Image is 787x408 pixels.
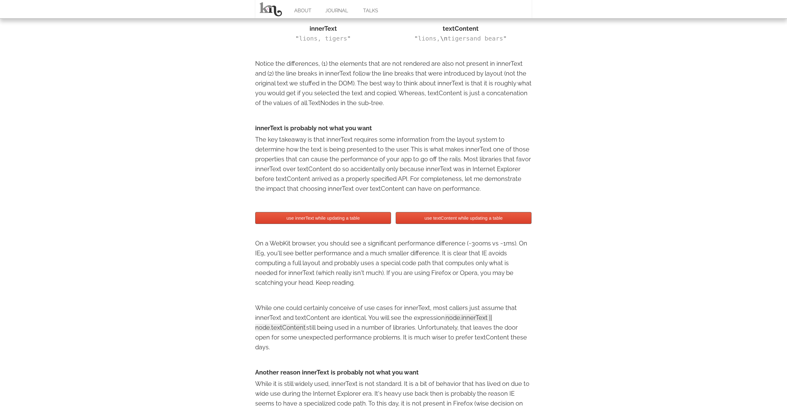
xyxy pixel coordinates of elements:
div: innerText [255,24,391,33]
span: node.innerText || node.textContent [255,314,492,331]
span: " [503,35,507,42]
h4: innerText is probably not what you want [255,123,532,133]
h4: Another reason innerText is probably not what you want [255,367,532,377]
p: Notice the differences, (1) the elements that are not rendered are also not present in innerText ... [255,59,532,108]
div: lions, tigersand bears [393,33,528,43]
div: lions, tigers [255,33,391,43]
span: " [295,35,299,42]
p: While one could certainly conceive of use cases for innerText, most callers just assume that inne... [255,303,532,352]
span: \n [440,35,448,42]
span: " [347,35,351,42]
p: The key takeaway is that innerText requires some information from the layout system to determine ... [255,135,532,194]
button: use innerText while updating a table [255,212,391,224]
button: use textContent while updating a table [396,212,532,224]
span: " [414,35,418,42]
div: textContent [393,24,528,33]
p: On a WebKit browser, you should see a significant performance difference (~300ms vs ~1ms). On IE9... [255,238,532,288]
